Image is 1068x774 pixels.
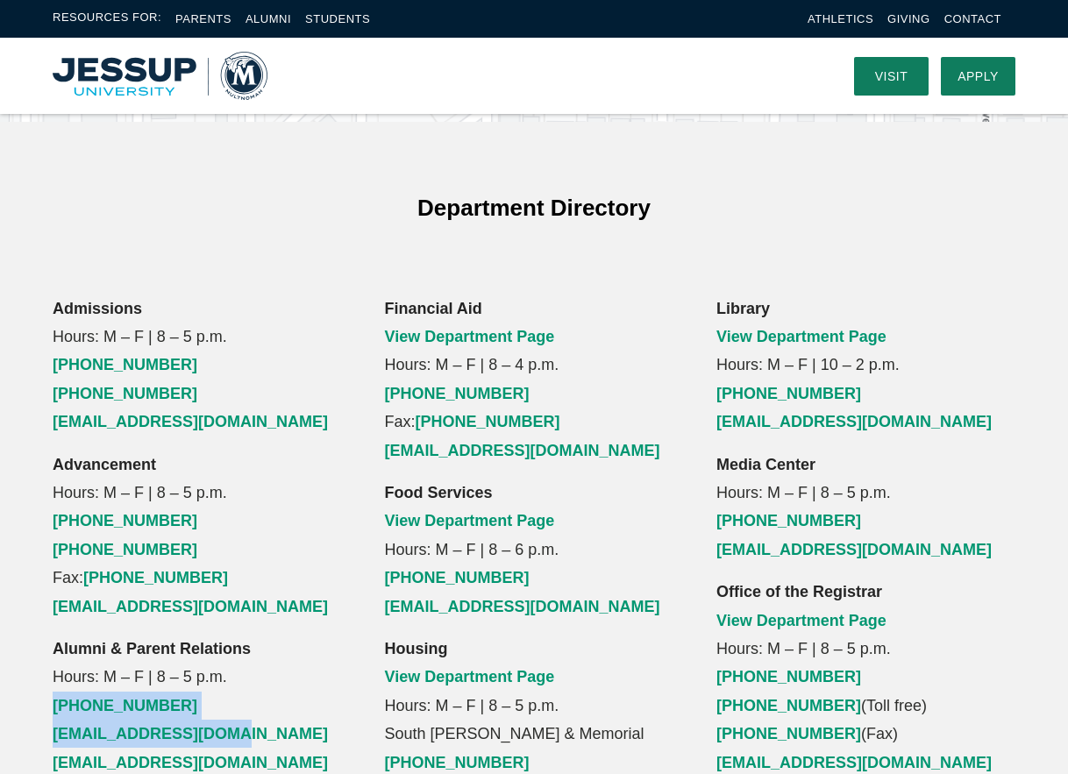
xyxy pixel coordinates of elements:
a: [PHONE_NUMBER] [53,356,197,373]
a: View Department Page [385,668,555,685]
a: View Department Page [716,612,886,629]
a: Contact [944,12,1001,25]
a: [EMAIL_ADDRESS][DOMAIN_NAME] [716,413,992,430]
a: [PHONE_NUMBER] [385,569,530,586]
a: [PHONE_NUMBER] [53,541,197,558]
a: [PHONE_NUMBER] [385,754,530,771]
strong: Media Center [716,456,815,473]
a: View Department Page [385,512,555,529]
a: [EMAIL_ADDRESS][DOMAIN_NAME] [385,442,660,459]
a: [PHONE_NUMBER] [716,668,861,685]
strong: Library [716,300,770,317]
a: Visit [854,57,929,96]
h4: Department Directory [218,192,850,224]
a: Alumni [246,12,291,25]
img: Multnomah University Logo [53,52,267,100]
p: Hours: M – F | 8 – 6 p.m. [385,479,684,621]
a: [PHONE_NUMBER] [53,697,197,714]
strong: Office of the Registrar [716,583,882,600]
a: [EMAIL_ADDRESS][DOMAIN_NAME] [53,754,328,771]
a: Giving [887,12,930,25]
p: Hours: M – F | 10 – 2 p.m. [716,295,1015,437]
a: Students [305,12,370,25]
a: [PHONE_NUMBER] [716,725,861,742]
a: [EMAIL_ADDRESS][DOMAIN_NAME] [716,754,992,771]
span: Resources For: [53,9,161,29]
a: [EMAIL_ADDRESS][DOMAIN_NAME] [385,598,660,615]
strong: Admissions [53,300,142,317]
a: [PHONE_NUMBER] [53,512,197,529]
a: Apply [941,57,1015,96]
a: View Department Page [716,328,886,345]
a: [PHONE_NUMBER] [53,385,197,402]
a: [PHONE_NUMBER] [385,385,530,402]
strong: Food Services [385,484,493,501]
a: [PHONE_NUMBER] [716,697,861,714]
a: [EMAIL_ADDRESS][DOMAIN_NAME] [53,413,328,430]
a: [PHONE_NUMBER] [716,385,861,402]
a: Home [53,52,267,100]
a: [EMAIL_ADDRESS][DOMAIN_NAME] [53,725,328,742]
a: Parents [175,12,231,25]
strong: Alumni & Parent Relations [53,640,251,657]
strong: Advancement [53,456,156,473]
a: View Department Page [385,328,555,345]
a: [EMAIL_ADDRESS][DOMAIN_NAME] [53,598,328,615]
p: Hours: M – F | 8 – 5 p.m. [716,451,1015,565]
a: [PHONE_NUMBER] [416,413,560,430]
a: [EMAIL_ADDRESS][DOMAIN_NAME] [716,541,992,558]
a: [PHONE_NUMBER] [83,569,228,586]
a: [PHONE_NUMBER] [716,512,861,529]
strong: Financial Aid [385,300,482,317]
p: Hours: M – F | 8 – 5 p.m. Fax: [53,451,352,621]
p: Hours: M – F | 8 – 4 p.m. Fax: [385,295,684,465]
strong: Housing [385,640,448,657]
a: Athletics [808,12,873,25]
p: Hours: M – F | 8 – 5 p.m. [53,295,352,437]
